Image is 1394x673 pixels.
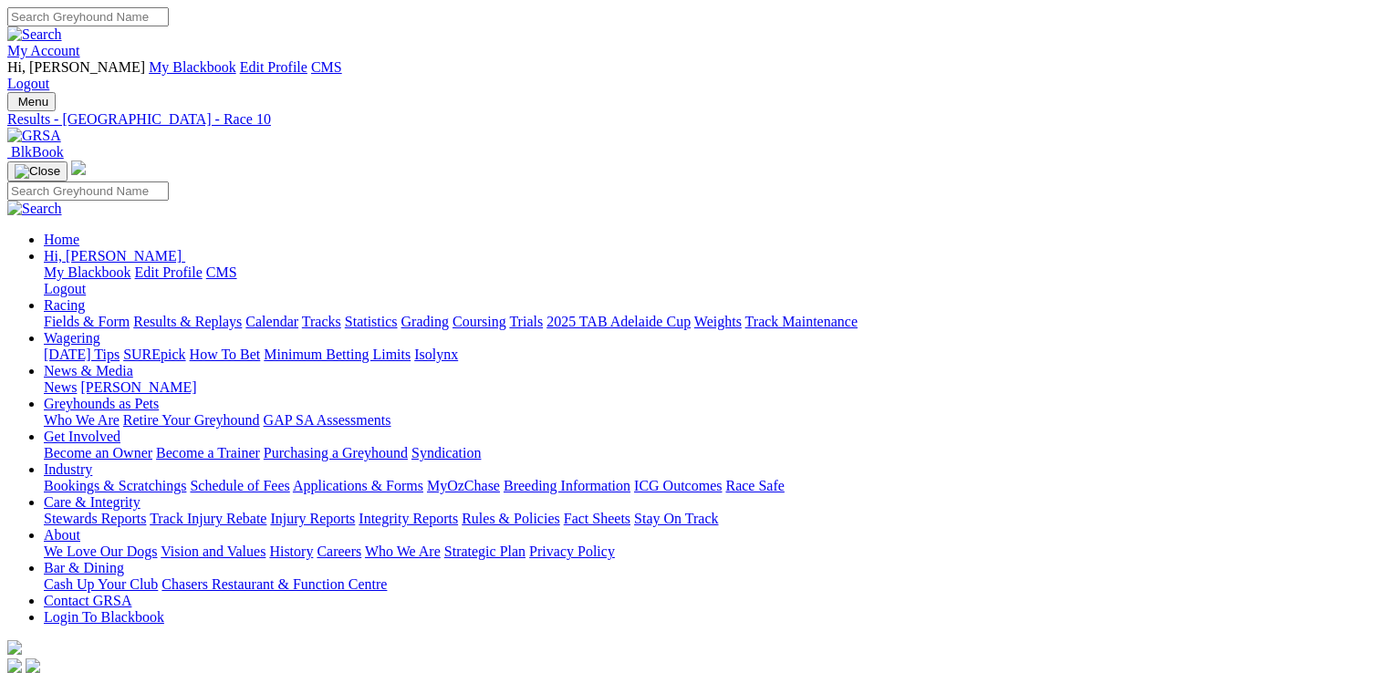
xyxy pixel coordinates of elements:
a: Fact Sheets [564,511,630,526]
input: Search [7,7,169,26]
a: Track Injury Rebate [150,511,266,526]
a: Isolynx [414,347,458,362]
a: Home [44,232,79,247]
a: Bar & Dining [44,560,124,575]
a: Results & Replays [133,314,242,329]
div: Get Involved [44,445,1373,461]
span: Hi, [PERSON_NAME] [7,59,145,75]
a: Edit Profile [240,59,307,75]
a: Tracks [302,314,341,329]
a: Purchasing a Greyhound [264,445,408,461]
a: [DATE] Tips [44,347,120,362]
a: Industry [44,461,92,477]
a: Coursing [453,314,506,329]
a: Syndication [411,445,481,461]
img: logo-grsa-white.png [71,160,86,175]
div: Care & Integrity [44,511,1373,527]
input: Search [7,181,169,201]
a: Trials [509,314,543,329]
div: My Account [7,59,1373,92]
a: Greyhounds as Pets [44,396,159,411]
a: Chasers Restaurant & Function Centre [161,576,387,592]
a: Fields & Form [44,314,130,329]
a: About [44,527,80,543]
a: Calendar [245,314,298,329]
div: Greyhounds as Pets [44,412,1373,429]
a: Logout [7,76,49,91]
a: Racing [44,297,85,313]
a: Stay On Track [634,511,718,526]
a: Contact GRSA [44,593,131,608]
a: Hi, [PERSON_NAME] [44,248,185,264]
a: MyOzChase [427,478,500,493]
a: Schedule of Fees [190,478,289,493]
a: Breeding Information [504,478,630,493]
a: 2025 TAB Adelaide Cup [546,314,691,329]
a: CMS [206,264,237,280]
a: [PERSON_NAME] [80,379,196,395]
a: History [269,544,313,559]
a: Rules & Policies [462,511,560,526]
a: BlkBook [7,144,64,160]
a: Who We Are [44,412,120,428]
a: My Blackbook [44,264,131,280]
a: Wagering [44,330,100,346]
a: Grading [401,314,449,329]
a: Bookings & Scratchings [44,478,186,493]
a: Weights [694,314,742,329]
a: Injury Reports [270,511,355,526]
a: News & Media [44,363,133,378]
a: SUREpick [123,347,185,362]
div: Hi, [PERSON_NAME] [44,264,1373,297]
a: Race Safe [725,478,784,493]
img: twitter.svg [26,658,40,673]
a: CMS [311,59,342,75]
a: Cash Up Your Club [44,576,158,592]
a: Login To Blackbook [44,609,164,625]
a: Statistics [345,314,398,329]
button: Toggle navigation [7,92,56,111]
span: Menu [18,95,48,109]
a: Get Involved [44,429,120,444]
img: Search [7,26,62,43]
img: GRSA [7,128,61,144]
a: Who We Are [365,544,441,559]
a: Vision and Values [161,544,265,559]
a: Track Maintenance [745,314,858,329]
div: News & Media [44,379,1373,396]
a: Care & Integrity [44,494,140,510]
a: GAP SA Assessments [264,412,391,428]
a: News [44,379,77,395]
div: Wagering [44,347,1373,363]
img: logo-grsa-white.png [7,640,22,655]
a: My Account [7,43,80,58]
a: Become a Trainer [156,445,260,461]
a: Strategic Plan [444,544,525,559]
a: Logout [44,281,86,296]
a: Become an Owner [44,445,152,461]
div: About [44,544,1373,560]
span: Hi, [PERSON_NAME] [44,248,182,264]
a: We Love Our Dogs [44,544,157,559]
img: Search [7,201,62,217]
a: Applications & Forms [293,478,423,493]
a: Privacy Policy [529,544,615,559]
a: How To Bet [190,347,261,362]
a: Retire Your Greyhound [123,412,260,428]
a: Edit Profile [135,264,203,280]
a: Stewards Reports [44,511,146,526]
div: Industry [44,478,1373,494]
a: Careers [317,544,361,559]
img: Close [15,164,60,179]
a: My Blackbook [149,59,236,75]
img: facebook.svg [7,658,22,673]
a: Minimum Betting Limits [264,347,411,362]
div: Racing [44,314,1373,330]
a: Results - [GEOGRAPHIC_DATA] - Race 10 [7,111,1373,128]
span: BlkBook [11,144,64,160]
button: Toggle navigation [7,161,68,181]
a: ICG Outcomes [634,478,722,493]
a: Integrity Reports [359,511,458,526]
div: Bar & Dining [44,576,1373,593]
